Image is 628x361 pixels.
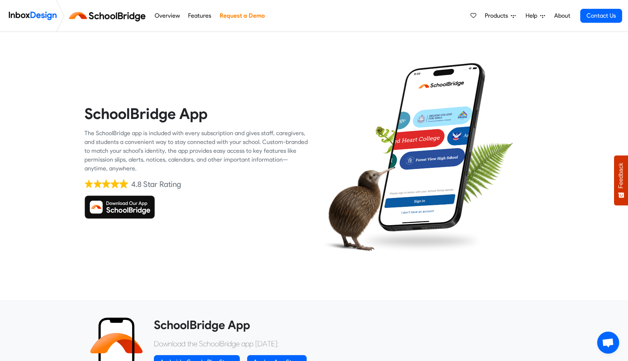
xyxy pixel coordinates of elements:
div: Open chat [597,332,619,354]
a: About [552,8,572,23]
a: Contact Us [580,9,622,23]
a: Help [523,8,548,23]
heading: SchoolBridge App [84,104,308,123]
a: Products [482,8,519,23]
a: Overview [152,8,182,23]
a: Request a Demo [217,8,267,23]
img: shadow.png [357,227,484,254]
div: 4.8 Star Rating [131,179,181,190]
div: The SchoolBridge app is included with every subscription and gives staff, caregivers, and student... [84,129,308,173]
button: Feedback - Show survey [614,155,628,205]
heading: SchoolBridge App [154,318,538,332]
span: Feedback [618,163,624,188]
span: Products [485,11,511,20]
img: phone.png [373,62,491,232]
img: Download SchoolBridge App [84,195,155,219]
span: Help [526,11,540,20]
img: kiwi_bird.png [320,160,396,257]
img: schoolbridge logo [68,7,150,25]
p: Download the SchoolBridge app [DATE]: [154,338,538,349]
a: Features [186,8,213,23]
